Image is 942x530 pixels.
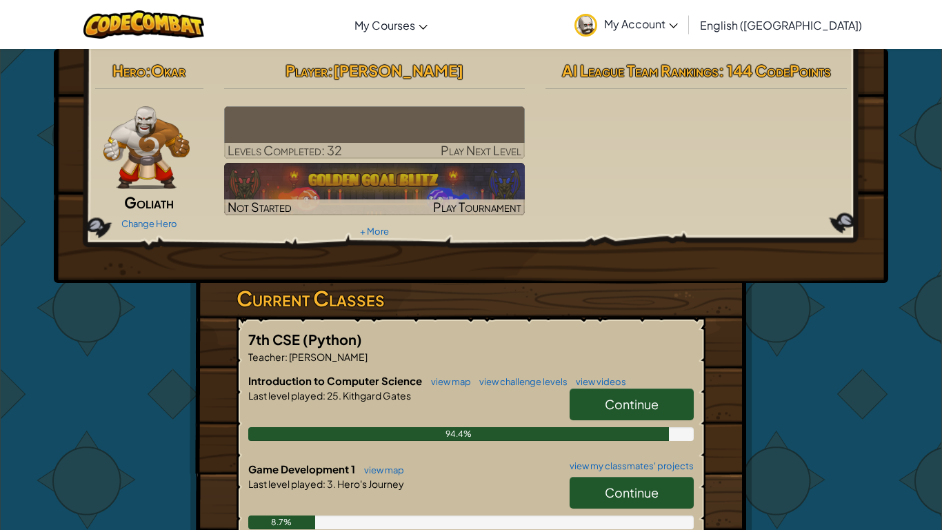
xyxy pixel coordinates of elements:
[323,389,325,402] span: :
[341,389,411,402] span: Kithgard Gates
[357,464,404,475] a: view map
[228,199,292,215] span: Not Started
[248,478,323,490] span: Last level played
[328,61,333,80] span: :
[424,376,471,387] a: view map
[719,61,831,80] span: : 144 CodePoints
[700,18,862,32] span: English ([GEOGRAPHIC_DATA])
[563,462,694,471] a: view my classmates' projects
[112,61,146,80] span: Hero
[248,389,323,402] span: Last level played
[224,163,525,215] img: Golden Goal
[146,61,151,80] span: :
[124,193,174,212] span: Goliath
[248,374,424,387] span: Introduction to Computer Science
[569,376,626,387] a: view videos
[237,283,705,314] h3: Current Classes
[248,331,303,348] span: 7th CSE
[228,142,342,158] span: Levels Completed: 32
[325,389,341,402] span: 25.
[83,10,204,39] img: CodeCombat logo
[121,218,177,229] a: Change Hero
[151,61,186,80] span: Okar
[288,351,368,363] span: [PERSON_NAME]
[562,61,719,80] span: AI League Team Rankings
[248,516,315,529] div: 8.7%
[285,61,328,80] span: Player
[605,484,659,500] span: Continue
[433,199,521,215] span: Play Tournament
[248,351,285,363] span: Teacher
[693,6,869,43] a: English ([GEOGRAPHIC_DATA])
[248,427,669,441] div: 94.4%
[224,163,525,215] a: Not StartedPlay Tournament
[360,226,389,237] a: + More
[574,14,597,37] img: avatar
[325,478,336,490] span: 3.
[303,331,362,348] span: (Python)
[441,142,521,158] span: Play Next Level
[248,462,357,475] span: Game Development 1
[285,351,288,363] span: :
[333,61,463,80] span: [PERSON_NAME]
[323,478,325,490] span: :
[224,106,525,159] a: Play Next Level
[472,376,568,387] a: view challenge levels
[336,478,404,490] span: Hero's Journey
[348,6,434,43] a: My Courses
[103,106,190,189] img: goliath-pose.png
[605,396,659,412] span: Continue
[568,3,685,46] a: My Account
[354,18,415,32] span: My Courses
[604,17,678,31] span: My Account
